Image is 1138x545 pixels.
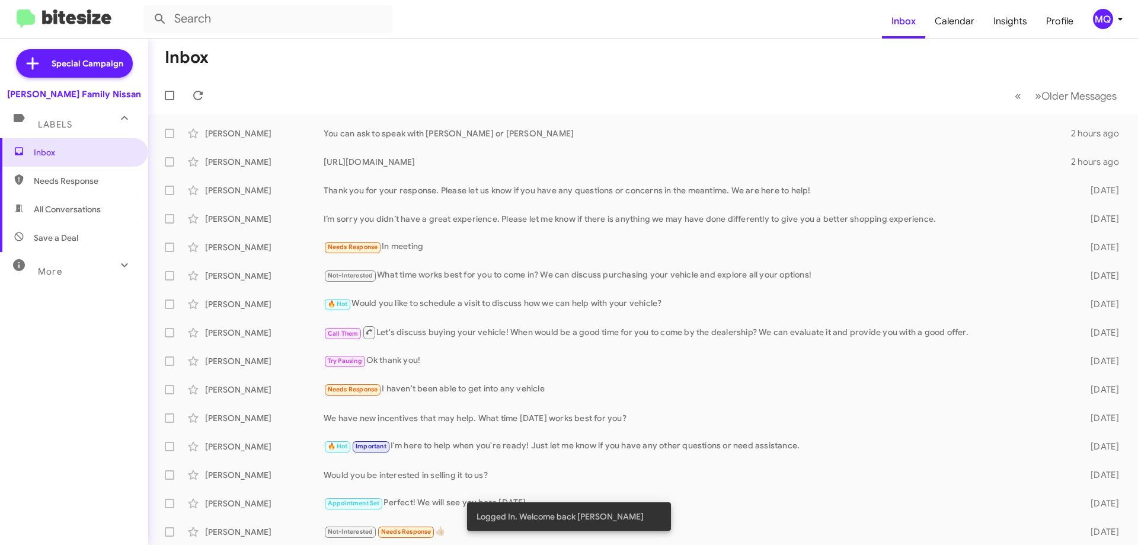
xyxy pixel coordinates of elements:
[477,511,644,522] span: Logged In. Welcome back [PERSON_NAME]
[324,128,1071,139] div: You can ask to speak with [PERSON_NAME] or [PERSON_NAME]
[205,384,324,396] div: [PERSON_NAME]
[1072,498,1129,509] div: [DATE]
[328,330,359,337] span: Call Them
[324,525,1072,538] div: 👍🏼
[7,88,141,100] div: [PERSON_NAME] Family Nissan
[38,266,62,277] span: More
[984,4,1037,39] a: Insights
[1008,84,1124,108] nav: Page navigation example
[205,156,324,168] div: [PERSON_NAME]
[1072,384,1129,396] div: [DATE]
[143,5,392,33] input: Search
[324,383,1072,396] div: I haven't been able to get into any vehicle
[324,297,1072,311] div: Would you like to schedule a visit to discuss how we can help with your vehicle?
[328,300,348,308] span: 🔥 Hot
[324,184,1072,196] div: Thank you for your response. Please let us know if you have any questions or concerns in the mean...
[356,442,386,450] span: Important
[328,385,378,393] span: Needs Response
[1072,241,1129,253] div: [DATE]
[328,243,378,251] span: Needs Response
[205,355,324,367] div: [PERSON_NAME]
[205,498,324,509] div: [PERSON_NAME]
[205,241,324,253] div: [PERSON_NAME]
[16,49,133,78] a: Special Campaign
[1072,327,1129,339] div: [DATE]
[328,272,373,279] span: Not-Interested
[205,441,324,452] div: [PERSON_NAME]
[1015,88,1021,103] span: «
[1072,184,1129,196] div: [DATE]
[1093,9,1113,29] div: MQ
[1072,298,1129,310] div: [DATE]
[1072,412,1129,424] div: [DATE]
[34,146,135,158] span: Inbox
[328,442,348,450] span: 🔥 Hot
[324,156,1071,168] div: [URL][DOMAIN_NAME]
[205,526,324,538] div: [PERSON_NAME]
[328,499,380,507] span: Appointment Set
[38,119,72,130] span: Labels
[324,496,1072,510] div: Perfect! We will see you here [DATE]
[1037,4,1083,39] a: Profile
[1072,355,1129,367] div: [DATE]
[324,269,1072,282] div: What time works best for you to come in? We can discuss purchasing your vehicle and explore all y...
[205,128,324,139] div: [PERSON_NAME]
[205,469,324,481] div: [PERSON_NAME]
[1072,526,1129,538] div: [DATE]
[1083,9,1125,29] button: MQ
[1035,88,1041,103] span: »
[882,4,925,39] a: Inbox
[324,325,1072,340] div: Let's discuss buying your vehicle! When would be a good time for you to come by the dealership? W...
[1071,156,1129,168] div: 2 hours ago
[1028,84,1124,108] button: Next
[34,175,135,187] span: Needs Response
[328,357,362,365] span: Try Pausing
[324,240,1072,254] div: In meeting
[1041,90,1117,103] span: Older Messages
[381,528,431,536] span: Needs Response
[205,184,324,196] div: [PERSON_NAME]
[1071,128,1129,139] div: 2 hours ago
[1072,441,1129,452] div: [DATE]
[205,270,324,282] div: [PERSON_NAME]
[34,203,101,215] span: All Conversations
[165,48,209,67] h1: Inbox
[324,439,1072,453] div: I'm here to help when you're ready! Just let me know if you have any other questions or need assi...
[1008,84,1028,108] button: Previous
[205,327,324,339] div: [PERSON_NAME]
[205,298,324,310] div: [PERSON_NAME]
[1072,469,1129,481] div: [DATE]
[324,354,1072,368] div: Ok thank you!
[205,213,324,225] div: [PERSON_NAME]
[925,4,984,39] a: Calendar
[205,412,324,424] div: [PERSON_NAME]
[324,412,1072,424] div: We have new incentives that may help. What time [DATE] works best for you?
[324,469,1072,481] div: Would you be interested in selling it to us?
[324,213,1072,225] div: I’m sorry you didn’t have a great experience. Please let me know if there is anything we may have...
[52,58,123,69] span: Special Campaign
[1072,213,1129,225] div: [DATE]
[34,232,78,244] span: Save a Deal
[1072,270,1129,282] div: [DATE]
[328,528,373,536] span: Not-Interested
